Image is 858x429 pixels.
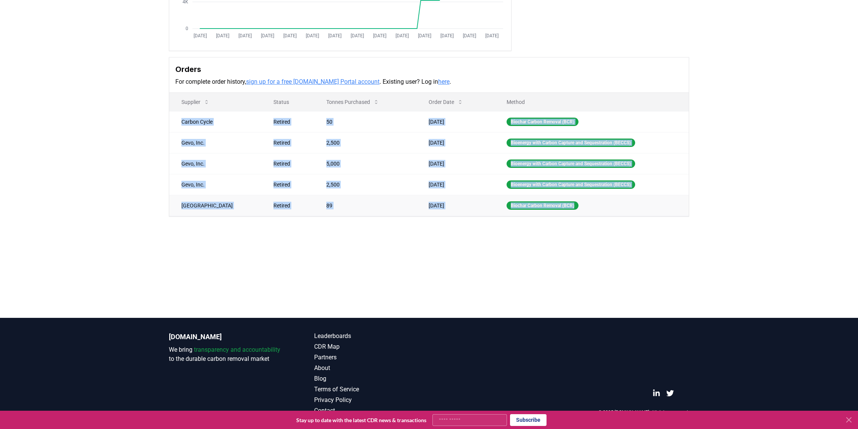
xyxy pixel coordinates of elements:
td: Gevo, Inc. [169,153,261,174]
tspan: [DATE] [328,33,342,38]
a: Terms of Service [314,385,429,394]
a: Partners [314,353,429,362]
tspan: [DATE] [440,33,454,38]
p: Method [500,98,683,106]
tspan: [DATE] [216,33,229,38]
div: Biochar Carbon Removal (BCR) [507,201,578,210]
a: LinkedIn [653,389,660,397]
tspan: [DATE] [463,33,476,38]
div: Bioenergy with Carbon Capture and Sequestration (BECCS) [507,180,635,189]
td: 2,500 [314,174,416,195]
div: Bioenergy with Carbon Capture and Sequestration (BECCS) [507,139,635,147]
tspan: [DATE] [306,33,319,38]
td: [GEOGRAPHIC_DATA] [169,195,261,216]
tspan: 0 [186,26,188,31]
button: Order Date [423,94,469,110]
span: transparency and accountability [194,346,280,353]
td: Gevo, Inc. [169,174,261,195]
tspan: [DATE] [283,33,297,38]
p: We bring to the durable carbon removal market [169,345,284,364]
tspan: [DATE] [261,33,274,38]
tspan: [DATE] [485,33,499,38]
td: 2,500 [314,132,416,153]
div: Retired [273,202,308,209]
h3: Orders [175,64,683,75]
div: Retired [273,160,308,167]
a: About [314,364,429,373]
tspan: [DATE] [396,33,409,38]
tspan: [DATE] [351,33,364,38]
tspan: [DATE] [238,33,252,38]
a: Privacy Policy [314,396,429,405]
td: [DATE] [416,132,494,153]
button: Tonnes Purchased [320,94,385,110]
p: [DOMAIN_NAME] [169,332,284,342]
td: Carbon Cycle [169,111,261,132]
a: Blog [314,374,429,383]
a: CDR Map [314,342,429,351]
a: sign up for a free [DOMAIN_NAME] Portal account [246,78,380,85]
p: © 2025 [DOMAIN_NAME]. All rights reserved. [598,409,689,415]
td: Gevo, Inc. [169,132,261,153]
td: 5,000 [314,153,416,174]
td: [DATE] [416,153,494,174]
tspan: [DATE] [418,33,431,38]
td: [DATE] [416,174,494,195]
div: Biochar Carbon Removal (BCR) [507,118,578,126]
td: 89 [314,195,416,216]
tspan: [DATE] [373,33,386,38]
div: Retired [273,118,308,126]
button: Supplier [175,94,216,110]
div: Retired [273,139,308,147]
td: [DATE] [416,195,494,216]
div: Retired [273,181,308,188]
a: Twitter [666,389,674,397]
a: Leaderboards [314,332,429,341]
a: here [438,78,450,85]
div: Bioenergy with Carbon Capture and Sequestration (BECCS) [507,159,635,168]
td: 50 [314,111,416,132]
td: [DATE] [416,111,494,132]
p: For complete order history, . Existing user? Log in . [175,77,683,86]
a: Contact [314,406,429,415]
p: Status [267,98,308,106]
tspan: [DATE] [194,33,207,38]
